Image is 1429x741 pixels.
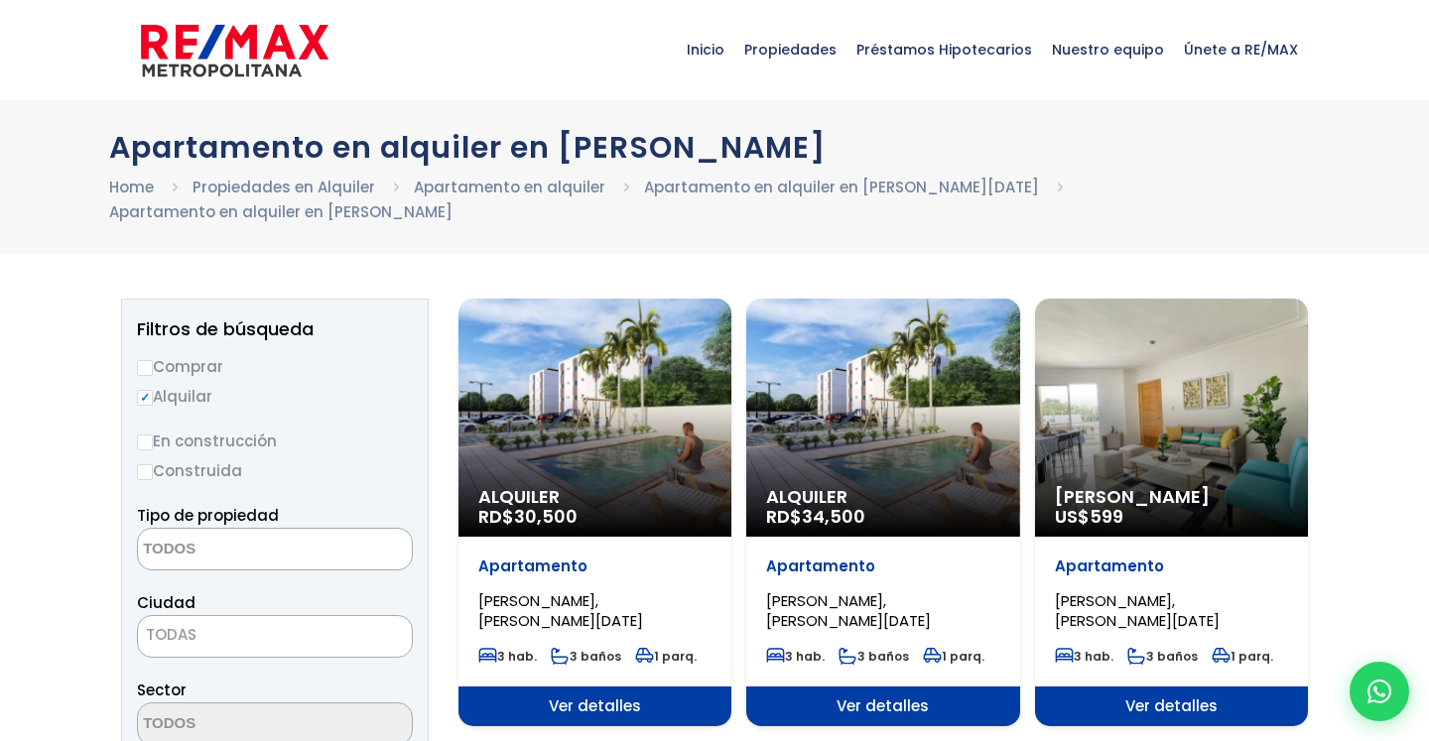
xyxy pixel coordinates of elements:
span: Ver detalles [458,686,731,726]
span: Alquiler [766,487,999,507]
span: Tipo de propiedad [137,505,279,526]
span: 1 parq. [1212,648,1273,665]
a: Propiedades en Alquiler [193,177,375,197]
p: Apartamento [766,556,999,576]
a: Home [109,177,154,197]
label: Construida [137,458,413,483]
a: Apartamento en alquiler en [PERSON_NAME][DATE] [644,177,1039,197]
span: 599 [1090,504,1123,529]
span: TODAS [137,615,413,658]
input: Comprar [137,360,153,376]
h2: Filtros de búsqueda [137,319,413,339]
span: 1 parq. [635,648,697,665]
h1: Apartamento en alquiler en [PERSON_NAME] [109,130,1320,165]
span: Ver detalles [1035,686,1308,726]
input: En construcción [137,434,153,450]
span: TODAS [138,621,412,649]
span: 3 baños [551,648,621,665]
label: Comprar [137,354,413,379]
span: RD$ [478,504,578,529]
textarea: Search [138,529,330,571]
span: Únete a RE/MAX [1174,20,1308,79]
span: [PERSON_NAME], [PERSON_NAME][DATE] [1055,590,1220,631]
a: Alquiler RD$30,500 Apartamento [PERSON_NAME], [PERSON_NAME][DATE] 3 hab. 3 baños 1 parq. Ver deta... [458,299,731,726]
span: [PERSON_NAME] [1055,487,1288,507]
span: Alquiler [478,487,712,507]
label: Alquilar [137,384,413,409]
span: Sector [137,679,187,700]
span: 34,500 [802,504,865,529]
p: Apartamento [1055,556,1288,576]
a: Apartamento en alquiler [414,177,605,197]
span: [PERSON_NAME], [PERSON_NAME][DATE] [766,590,931,631]
span: RD$ [766,504,865,529]
span: US$ [1055,504,1123,529]
img: remax-metropolitana-logo [141,21,328,80]
span: 1 parq. [923,648,984,665]
input: Construida [137,464,153,480]
span: 30,500 [514,504,578,529]
span: 3 baños [839,648,909,665]
span: [PERSON_NAME], [PERSON_NAME][DATE] [478,590,643,631]
a: [PERSON_NAME] US$599 Apartamento [PERSON_NAME], [PERSON_NAME][DATE] 3 hab. 3 baños 1 parq. Ver de... [1035,299,1308,726]
span: Préstamos Hipotecarios [846,20,1042,79]
p: Apartamento [478,556,712,576]
span: 3 hab. [766,648,825,665]
label: En construcción [137,429,413,453]
input: Alquilar [137,390,153,406]
span: Inicio [677,20,734,79]
span: Ver detalles [746,686,1019,726]
span: Nuestro equipo [1042,20,1174,79]
span: 3 baños [1127,648,1198,665]
span: 3 hab. [478,648,537,665]
span: 3 hab. [1055,648,1113,665]
span: TODAS [146,624,196,645]
li: Apartamento en alquiler en [PERSON_NAME] [109,199,453,224]
span: Propiedades [734,20,846,79]
a: Alquiler RD$34,500 Apartamento [PERSON_NAME], [PERSON_NAME][DATE] 3 hab. 3 baños 1 parq. Ver deta... [746,299,1019,726]
span: Ciudad [137,592,195,613]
